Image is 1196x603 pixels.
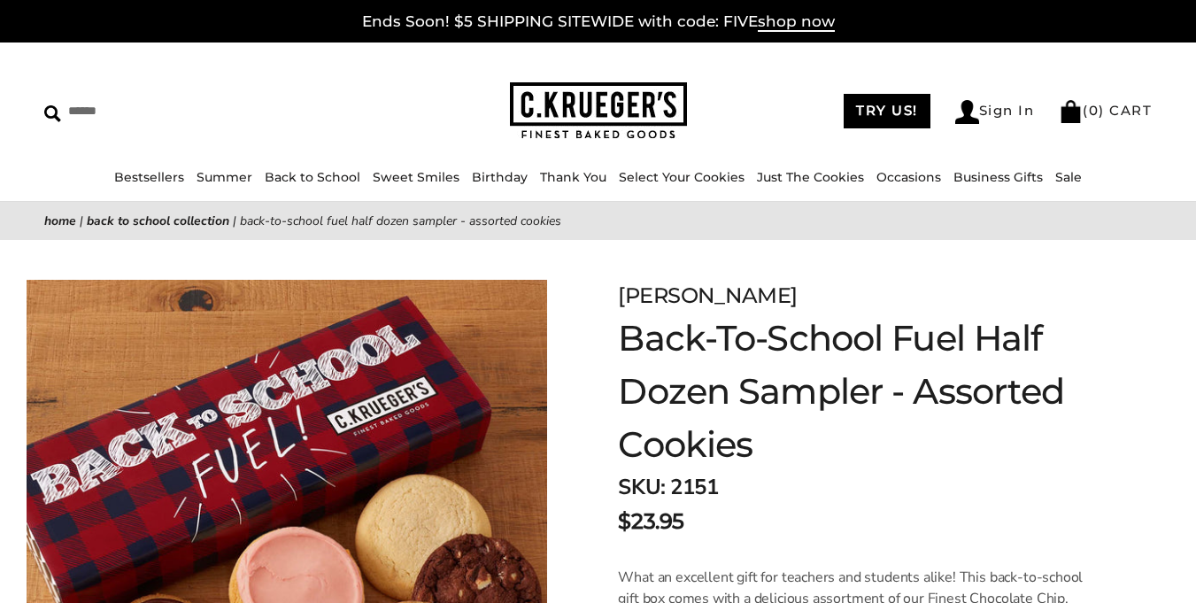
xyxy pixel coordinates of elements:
[955,100,979,124] img: Account
[510,82,687,140] img: C.KRUEGER'S
[472,169,528,185] a: Birthday
[540,169,606,185] a: Thank You
[1059,100,1083,123] img: Bag
[233,213,236,229] span: |
[362,12,835,32] a: Ends Soon! $5 SHIPPING SITEWIDE with code: FIVEshop now
[618,312,1107,471] h1: Back-To-School Fuel Half Dozen Sampler - Assorted Cookies
[114,169,184,185] a: Bestsellers
[1089,102,1100,119] span: 0
[44,105,61,122] img: Search
[1059,102,1152,119] a: (0) CART
[618,280,1107,312] div: [PERSON_NAME]
[618,506,683,537] span: $23.95
[757,169,864,185] a: Just The Cookies
[44,213,76,229] a: Home
[876,169,941,185] a: Occasions
[670,473,718,501] span: 2151
[197,169,252,185] a: Summer
[619,169,745,185] a: Select Your Cookies
[844,94,930,128] a: TRY US!
[758,12,835,32] span: shop now
[44,211,1152,231] nav: breadcrumbs
[240,213,561,229] span: Back-To-School Fuel Half Dozen Sampler - Assorted Cookies
[618,473,665,501] strong: SKU:
[80,213,83,229] span: |
[373,169,459,185] a: Sweet Smiles
[955,100,1035,124] a: Sign In
[953,169,1043,185] a: Business Gifts
[87,213,229,229] a: Back To School Collection
[265,169,360,185] a: Back to School
[1055,169,1082,185] a: Sale
[44,97,301,125] input: Search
